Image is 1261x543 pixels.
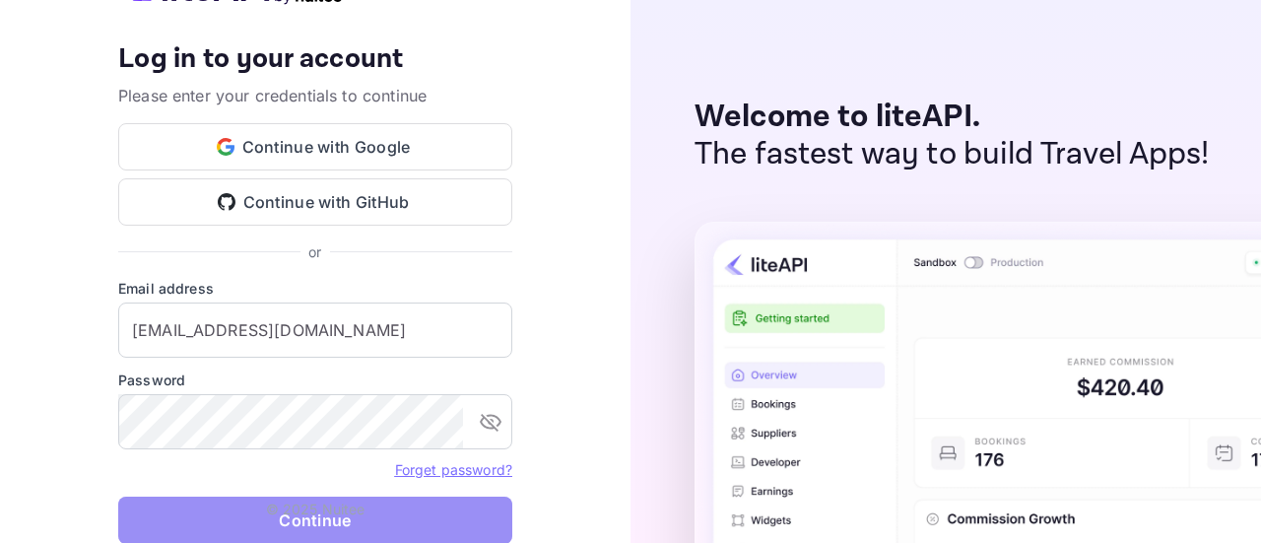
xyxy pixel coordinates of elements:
label: Password [118,370,512,390]
p: The fastest way to build Travel Apps! [695,136,1210,173]
label: Email address [118,278,512,299]
a: Forget password? [395,459,512,479]
p: Please enter your credentials to continue [118,84,512,107]
input: Enter your email address [118,303,512,358]
h4: Log in to your account [118,42,512,77]
p: Welcome to liteAPI. [695,99,1210,136]
button: toggle password visibility [471,402,510,441]
p: or [308,241,321,262]
button: Continue with GitHub [118,178,512,226]
button: Continue with Google [118,123,512,170]
a: Forget password? [395,461,512,478]
p: © 2025 Nuitee [266,499,365,519]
